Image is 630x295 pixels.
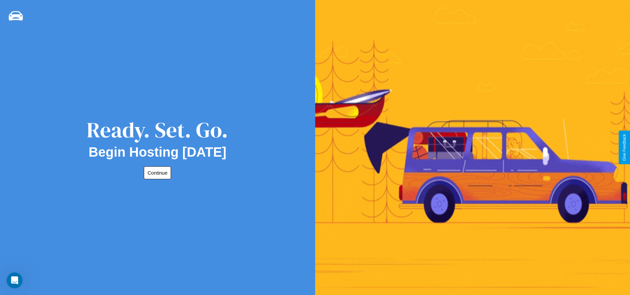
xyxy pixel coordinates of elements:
[144,166,171,179] button: Continue
[622,134,627,161] div: Give Feedback
[87,115,228,145] div: Ready. Set. Go.
[89,145,226,160] h2: Begin Hosting [DATE]
[7,272,23,288] iframe: Intercom live chat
